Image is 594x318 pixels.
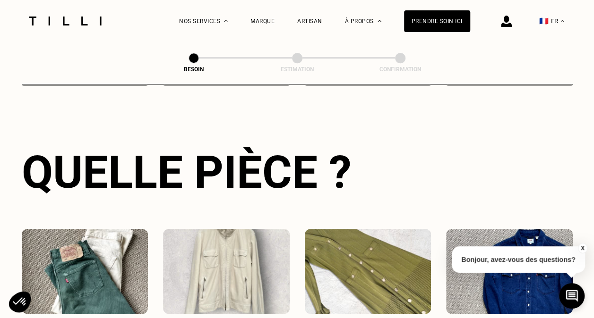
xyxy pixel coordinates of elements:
img: Tilli retouche votre Haut [446,229,573,314]
div: Estimation [250,66,344,73]
span: 🇫🇷 [539,17,549,25]
img: Tilli retouche votre Robe [305,229,431,314]
img: Tilli retouche votre Manteau & Veste [163,229,290,314]
img: menu déroulant [560,20,564,22]
img: Menu déroulant [224,20,228,22]
img: Tilli retouche votre Pantalon [22,229,148,314]
img: Logo du service de couturière Tilli [26,17,105,25]
a: Artisan [297,18,322,25]
div: Quelle pièce ? [22,146,573,199]
a: Prendre soin ici [404,10,470,32]
p: Bonjour, avez-vous des questions? [452,246,585,273]
div: Confirmation [353,66,448,73]
button: X [577,243,587,253]
img: Menu déroulant à propos [378,20,381,22]
div: Besoin [146,66,241,73]
a: Marque [250,18,275,25]
img: icône connexion [501,16,512,27]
